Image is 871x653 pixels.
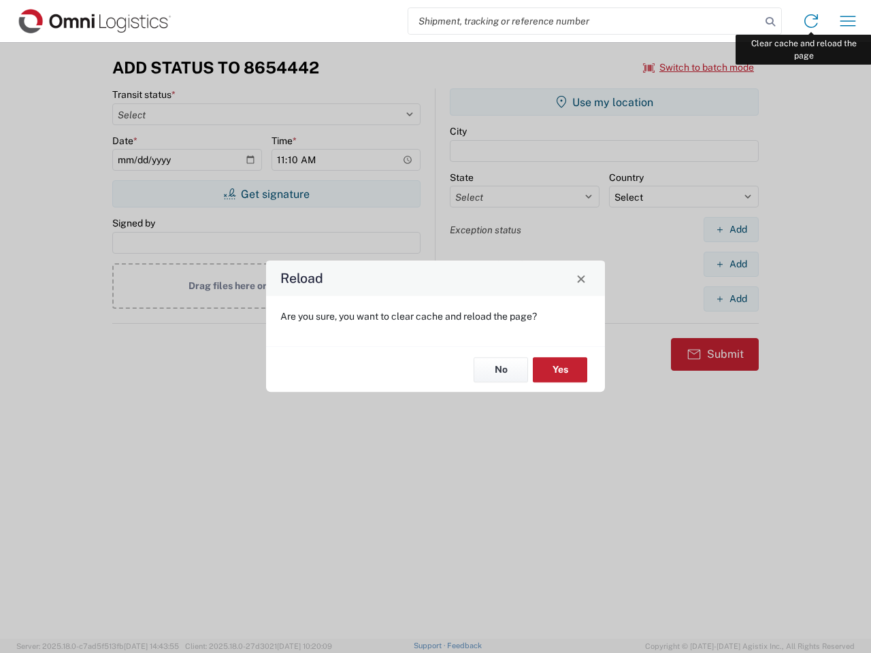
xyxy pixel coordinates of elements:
p: Are you sure, you want to clear cache and reload the page? [280,310,591,322]
button: Close [572,269,591,288]
button: Yes [533,357,587,382]
button: No [474,357,528,382]
h4: Reload [280,269,323,288]
input: Shipment, tracking or reference number [408,8,761,34]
